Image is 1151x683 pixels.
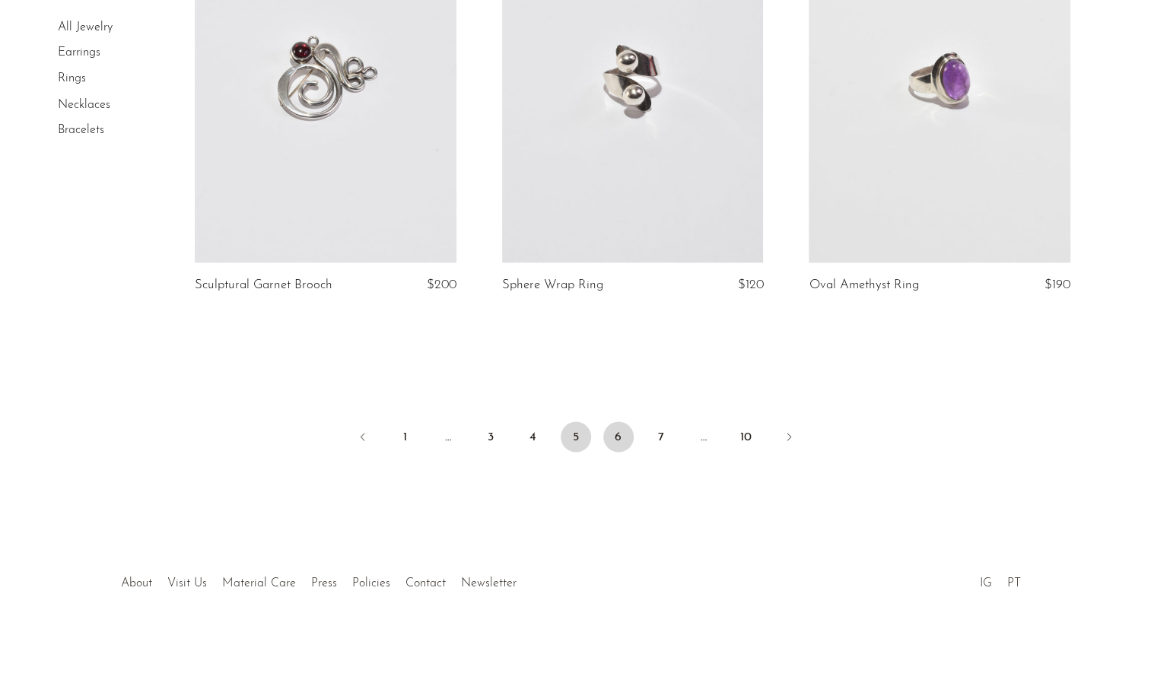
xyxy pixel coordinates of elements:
[348,421,378,455] a: Previous
[603,421,634,452] a: 6
[167,577,207,589] a: Visit Us
[58,21,113,33] a: All Jewelry
[390,421,421,452] a: 1
[980,577,992,589] a: IG
[688,421,719,452] span: …
[58,72,86,84] a: Rings
[352,577,390,589] a: Policies
[518,421,548,452] a: 4
[731,421,762,452] a: 10
[405,577,446,589] a: Contact
[433,421,463,452] span: …
[426,278,456,291] span: $200
[1044,278,1070,291] span: $190
[1007,577,1021,589] a: PT
[58,98,110,110] a: Necklaces
[222,577,296,589] a: Material Care
[121,577,152,589] a: About
[646,421,676,452] a: 7
[58,47,100,59] a: Earrings
[58,123,104,135] a: Bracelets
[502,278,603,291] a: Sphere Wrap Ring
[561,421,591,452] span: 5
[475,421,506,452] a: 3
[774,421,804,455] a: Next
[809,278,918,291] a: Oval Amethyst Ring
[195,278,332,291] a: Sculptural Garnet Brooch
[113,564,524,593] ul: Quick links
[737,278,763,291] span: $120
[972,564,1029,593] ul: Social Medias
[311,577,337,589] a: Press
